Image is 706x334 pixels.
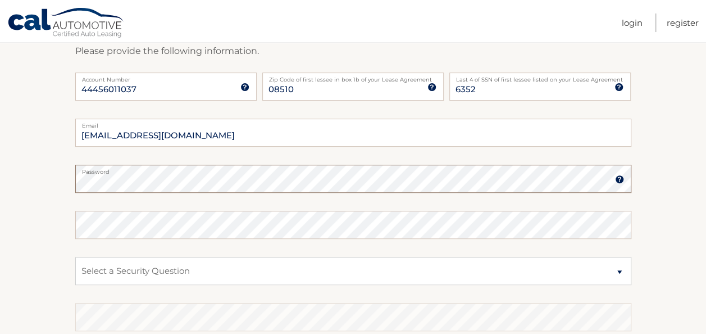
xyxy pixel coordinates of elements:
a: Cal Automotive [7,7,125,40]
a: Login [622,13,643,32]
input: SSN or EIN (last 4 digits only) [449,73,631,101]
img: tooltip.svg [614,83,623,92]
input: Account Number [75,73,257,101]
label: Password [75,165,631,174]
img: tooltip.svg [240,83,249,92]
label: Zip Code of first lessee in box 1b of your Lease Agreement [262,73,444,82]
input: Email [75,119,631,147]
label: Last 4 of SSN of first lessee listed on your Lease Agreement [449,73,631,82]
p: Please provide the following information. [75,43,631,59]
label: Email [75,119,631,128]
a: Register [667,13,699,32]
img: tooltip.svg [615,175,624,184]
img: tooltip.svg [427,83,436,92]
input: Zip Code [262,73,444,101]
label: Account Number [75,73,257,82]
